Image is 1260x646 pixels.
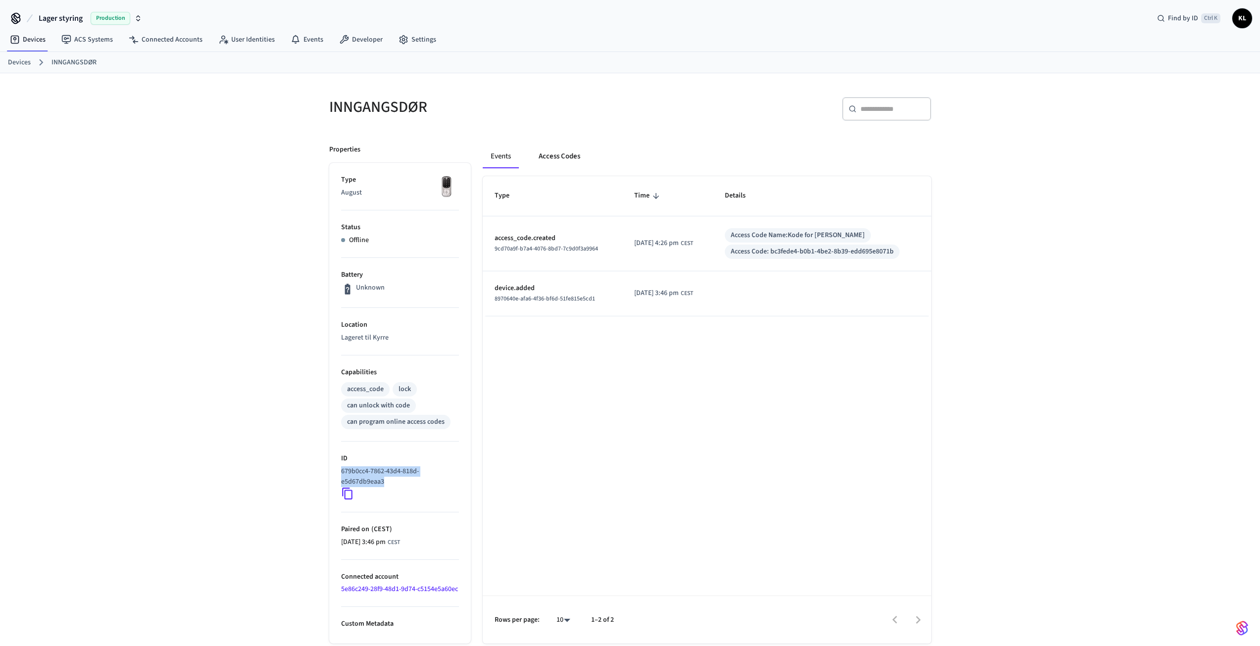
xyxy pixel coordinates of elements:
[356,283,385,293] p: Unknown
[483,145,519,168] button: Events
[329,97,624,117] h5: INNGANGSDØR
[681,239,693,248] span: CEST
[634,238,679,248] span: [DATE] 4:26 pm
[341,367,459,378] p: Capabilities
[341,572,459,582] p: Connected account
[399,384,411,395] div: lock
[341,270,459,280] p: Battery
[634,238,693,248] div: Europe/Oslo
[347,384,384,395] div: access_code
[495,245,598,253] span: 9cd70a9f-b7a4-4076-8bd7-7c9d0f3a9964
[495,295,595,303] span: 8970640e-afa6-4f36-bf6d-51fe815e5cd1
[634,288,693,298] div: Europe/Oslo
[369,524,392,534] span: ( CEST )
[434,175,459,199] img: Yale Assure Touchscreen Wifi Smart Lock, Satin Nickel, Front
[347,400,410,411] div: can unlock with code
[731,230,865,241] div: Access Code Name: Kode for [PERSON_NAME]
[552,613,575,627] div: 10
[1168,13,1198,23] span: Find by ID
[53,31,121,49] a: ACS Systems
[1201,13,1220,23] span: Ctrl K
[1233,9,1251,27] span: KL
[210,31,283,49] a: User Identities
[1232,8,1252,28] button: KL
[341,524,459,535] p: Paired on
[591,615,614,625] p: 1–2 of 2
[341,188,459,198] p: August
[341,333,459,343] p: Lageret til Kyrre
[341,175,459,185] p: Type
[331,31,391,49] a: Developer
[91,12,130,25] span: Production
[391,31,444,49] a: Settings
[531,145,588,168] button: Access Codes
[341,466,455,487] p: 679b0cc4-7862-43d4-818d-e5d67db9eaa3
[341,619,459,629] p: Custom Metadata
[283,31,331,49] a: Events
[349,235,369,246] p: Offline
[1236,620,1248,636] img: SeamLogoGradient.69752ec5.svg
[725,188,758,203] span: Details
[341,222,459,233] p: Status
[39,12,83,24] span: Lager styring
[2,31,53,49] a: Devices
[483,176,931,316] table: sticky table
[51,57,97,68] a: INNGANGSDØR
[341,320,459,330] p: Location
[495,233,610,244] p: access_code.created
[341,584,458,594] a: 5e86c249-28f9-48d1-9d74-c5154e5a60ec
[341,453,459,464] p: ID
[8,57,31,68] a: Devices
[388,538,400,547] span: CEST
[495,615,540,625] p: Rows per page:
[495,283,610,294] p: device.added
[341,537,400,547] div: Europe/Oslo
[681,289,693,298] span: CEST
[634,188,662,203] span: Time
[347,417,445,427] div: can program online access codes
[634,288,679,298] span: [DATE] 3:46 pm
[341,537,386,547] span: [DATE] 3:46 pm
[1149,9,1228,27] div: Find by IDCtrl K
[121,31,210,49] a: Connected Accounts
[495,188,522,203] span: Type
[731,247,894,257] div: Access Code: bc3fede4-b0b1-4be2-8b39-edd695e8071b
[483,145,931,168] div: ant example
[329,145,360,155] p: Properties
